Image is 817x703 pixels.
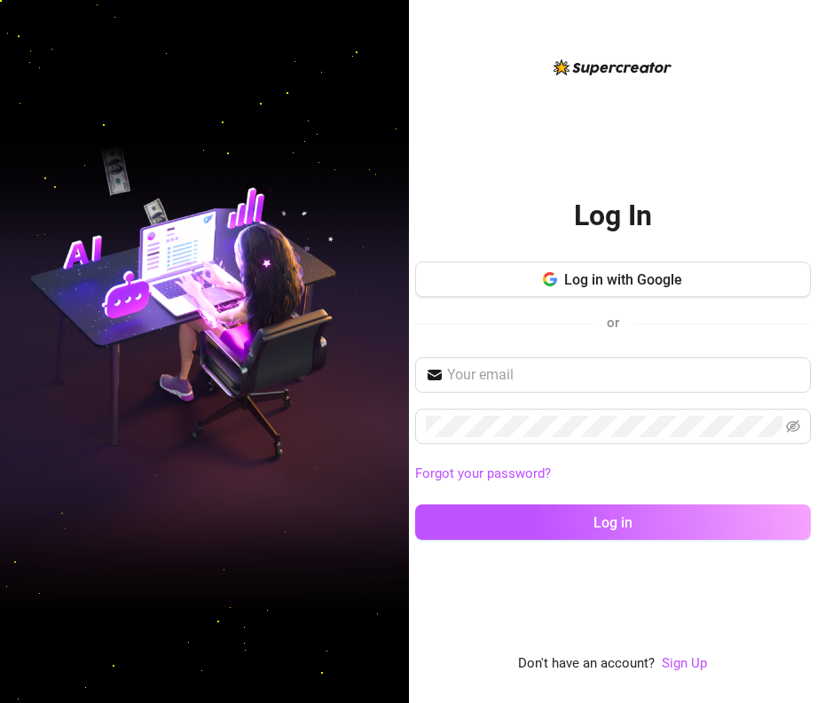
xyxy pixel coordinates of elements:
[662,655,707,671] a: Sign Up
[518,653,655,675] span: Don't have an account?
[662,653,707,675] a: Sign Up
[786,419,800,434] span: eye-invisible
[607,315,619,331] span: or
[593,514,632,531] span: Log in
[447,364,800,386] input: Your email
[415,465,551,481] a: Forgot your password?
[554,59,672,75] img: logo-BBDzfeDw.svg
[564,271,682,288] span: Log in with Google
[415,262,811,297] button: Log in with Google
[415,464,811,485] a: Forgot your password?
[415,504,811,540] button: Log in
[574,198,652,234] h2: Log In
